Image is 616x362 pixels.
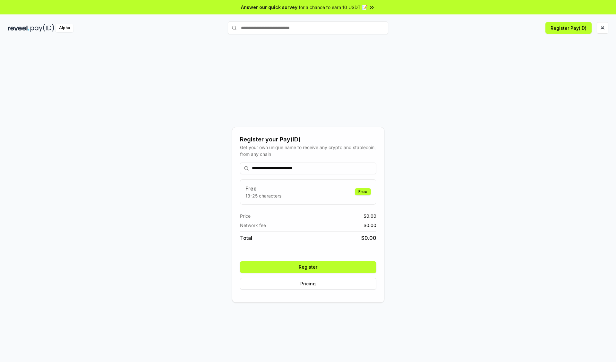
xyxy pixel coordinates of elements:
[240,144,376,157] div: Get your own unique name to receive any crypto and stablecoin, from any chain
[299,4,367,11] span: for a chance to earn 10 USDT 📝
[245,192,281,199] p: 13-25 characters
[240,278,376,290] button: Pricing
[240,135,376,144] div: Register your Pay(ID)
[245,185,281,192] h3: Free
[30,24,54,32] img: pay_id
[364,222,376,229] span: $ 0.00
[8,24,29,32] img: reveel_dark
[240,234,252,242] span: Total
[56,24,73,32] div: Alpha
[545,22,592,34] button: Register Pay(ID)
[240,222,266,229] span: Network fee
[240,213,251,219] span: Price
[240,261,376,273] button: Register
[355,188,371,195] div: Free
[241,4,297,11] span: Answer our quick survey
[361,234,376,242] span: $ 0.00
[364,213,376,219] span: $ 0.00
